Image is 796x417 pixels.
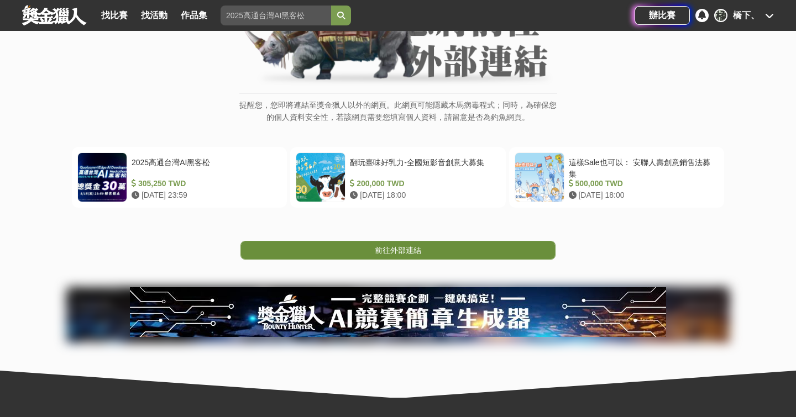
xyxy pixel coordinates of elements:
div: [DATE] 23:59 [132,189,277,201]
img: e66c81bb-b616-479f-8cf1-2a61d99b1888.jpg [130,287,666,337]
div: 橋下、 [733,9,760,22]
a: 作品集 [176,8,212,23]
div: 305,250 TWD [132,178,277,189]
div: 500,000 TWD [569,178,714,189]
div: 這樣Sale也可以： 安聯人壽創意銷售法募集 [569,157,714,178]
div: 橋 [714,9,727,22]
div: 200,000 TWD [350,178,495,189]
span: 前往外部連結 [375,246,421,255]
a: 這樣Sale也可以： 安聯人壽創意銷售法募集 500,000 TWD [DATE] 18:00 [509,147,724,208]
a: 翻玩臺味好乳力-全國短影音創意大募集 200,000 TWD [DATE] 18:00 [290,147,505,208]
div: [DATE] 18:00 [569,189,714,201]
input: 2025高通台灣AI黑客松 [221,6,331,25]
div: 翻玩臺味好乳力-全國短影音創意大募集 [350,157,495,178]
a: 2025高通台灣AI黑客松 305,250 TWD [DATE] 23:59 [72,147,287,208]
a: 找活動 [137,8,172,23]
a: 找比賽 [97,8,132,23]
div: [DATE] 18:00 [350,189,495,201]
a: 前往外部連結 [240,241,556,260]
div: 2025高通台灣AI黑客松 [132,157,277,178]
a: 辦比賽 [635,6,690,25]
p: 提醒您，您即將連結至獎金獵人以外的網頁。此網頁可能隱藏木馬病毒程式；同時，為確保您的個人資料安全性，若該網頁需要您填寫個人資料，請留意是否為釣魚網頁。 [239,99,557,135]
